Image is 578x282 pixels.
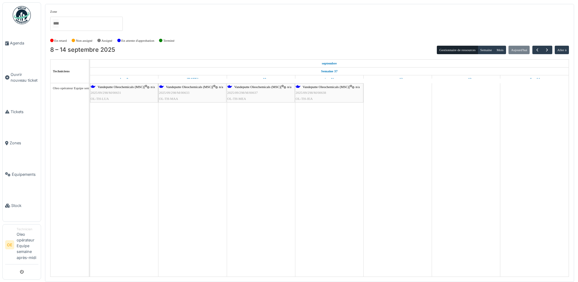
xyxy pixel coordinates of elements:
[102,38,112,43] label: Assigné
[391,75,404,83] a: 12 septembre 2025
[53,86,111,90] span: Oleo opérateur Equipe semaine après-midi
[91,91,121,94] span: 2025/09/298/M/00631
[159,84,226,102] div: |
[121,38,154,43] label: En attente d'approbation
[303,85,349,89] span: Vandeputte Oleochemicals (MSC)
[53,19,59,28] input: Tous
[11,203,38,208] span: Stock
[528,75,541,83] a: 14 septembre 2025
[50,9,57,14] label: Zone
[532,46,542,54] button: Précédent
[555,46,569,54] button: Aller à
[166,85,212,89] span: Vandeputte Oleochemicals (MSC)
[508,46,530,54] button: Aujourd'hui
[159,97,178,100] span: OL-TH-MAA
[227,84,294,102] div: |
[227,97,246,100] span: OL-TH-MEA
[17,227,38,263] li: Oleo opérateur Equipe semaine après-midi
[323,75,336,83] a: 11 septembre 2025
[5,240,14,249] li: OE
[478,46,494,54] button: Semaine
[13,6,31,24] img: Badge_color-CXgf-gQk.svg
[11,72,38,83] span: Ouvrir nouveau ticket
[159,91,190,94] span: 2025/09/298/M/00633
[3,127,41,159] a: Zones
[3,96,41,127] a: Tickets
[17,227,38,231] div: Technicien
[91,84,157,102] div: |
[3,59,41,96] a: Ouvrir nouveau ticket
[494,46,506,54] button: Mois
[11,109,38,115] span: Tickets
[437,46,478,54] button: Gestionnaire de ressources
[219,85,223,89] span: n/a
[254,75,268,83] a: 10 septembre 2025
[53,69,70,73] span: Techniciens
[3,190,41,221] a: Stock
[10,140,38,146] span: Zones
[356,85,360,89] span: n/a
[287,85,291,89] span: n/a
[320,67,339,75] a: Semaine 37
[10,40,38,46] span: Agenda
[542,46,552,54] button: Suivant
[50,46,115,54] h2: 8 – 14 septembre 2025
[98,85,144,89] span: Vandeputte Oleochemicals (MSC)
[185,75,200,83] a: 9 septembre 2025
[459,75,473,83] a: 13 septembre 2025
[296,84,363,102] div: |
[76,38,93,43] label: Non assigné
[12,172,38,177] span: Équipements
[296,91,326,94] span: 2025/09/298/M/00638
[54,38,67,43] label: En retard
[296,97,313,100] span: OL-TH-JEA
[3,28,41,59] a: Agenda
[5,227,38,264] a: OE TechnicienOleo opérateur Equipe semaine après-midi
[320,60,339,67] a: 8 septembre 2025
[119,75,130,83] a: 8 septembre 2025
[163,38,174,43] label: Terminé
[151,85,155,89] span: n/a
[234,85,281,89] span: Vandeputte Oleochemicals (MSC)
[3,159,41,190] a: Équipements
[227,91,258,94] span: 2025/09/298/M/00637
[91,97,109,100] span: OL-TH-LUA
